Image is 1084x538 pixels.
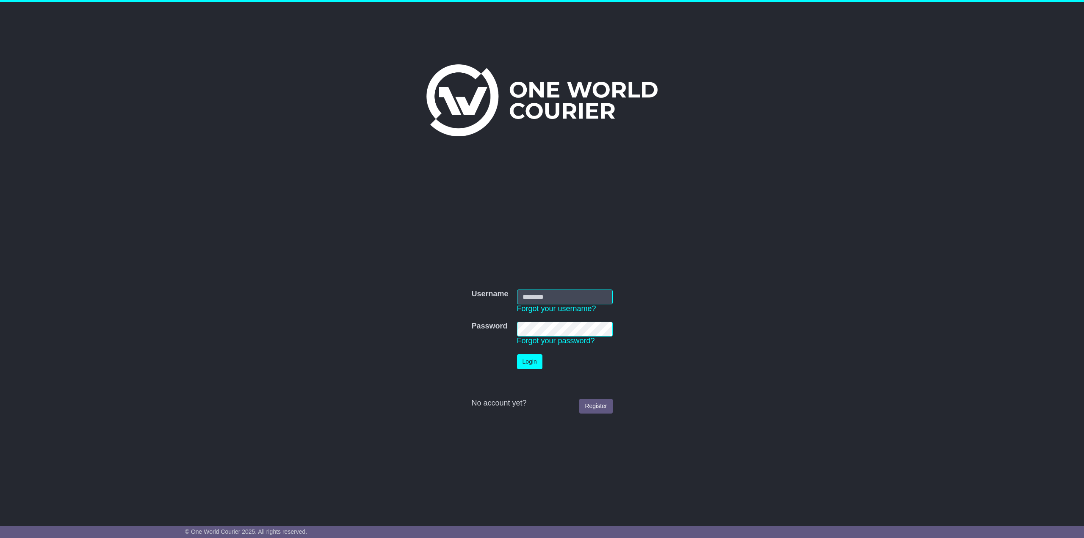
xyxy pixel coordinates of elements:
[471,290,508,299] label: Username
[517,337,595,345] a: Forgot your password?
[471,399,612,408] div: No account yet?
[471,322,507,331] label: Password
[185,528,307,535] span: © One World Courier 2025. All rights reserved.
[517,354,542,369] button: Login
[426,64,658,136] img: One World
[517,304,596,313] a: Forgot your username?
[579,399,612,414] a: Register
